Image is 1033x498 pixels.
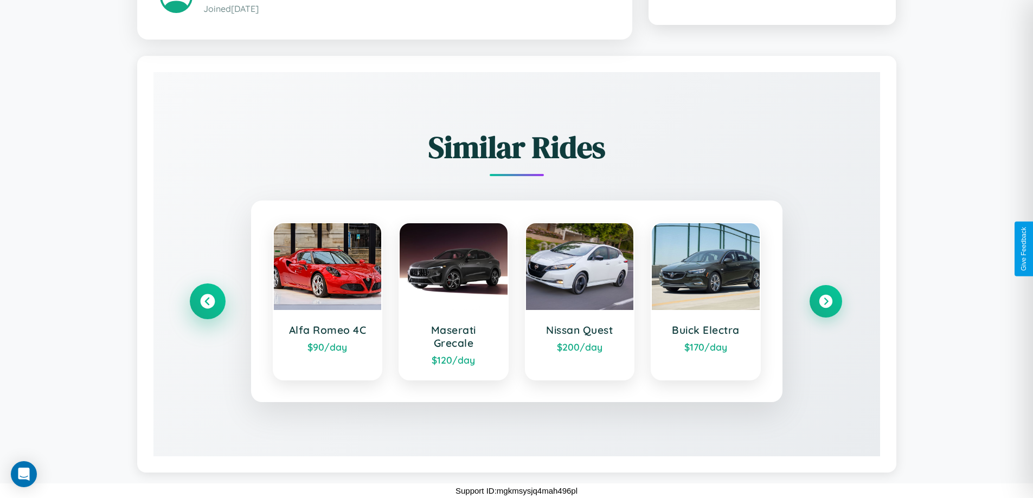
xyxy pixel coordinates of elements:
[410,324,497,350] h3: Maserati Grecale
[455,483,578,498] p: Support ID: mgkmsysjq4mah496pl
[11,461,37,487] div: Open Intercom Messenger
[525,222,635,380] a: Nissan Quest$200/day
[285,324,371,337] h3: Alfa Romeo 4C
[663,341,749,353] div: $ 170 /day
[191,126,842,168] h2: Similar Rides
[663,324,749,337] h3: Buick Electra
[203,1,609,17] p: Joined [DATE]
[537,324,623,337] h3: Nissan Quest
[273,222,383,380] a: Alfa Romeo 4C$90/day
[399,222,509,380] a: Maserati Grecale$120/day
[410,354,497,366] div: $ 120 /day
[1020,227,1028,271] div: Give Feedback
[285,341,371,353] div: $ 90 /day
[537,341,623,353] div: $ 200 /day
[651,222,761,380] a: Buick Electra$170/day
